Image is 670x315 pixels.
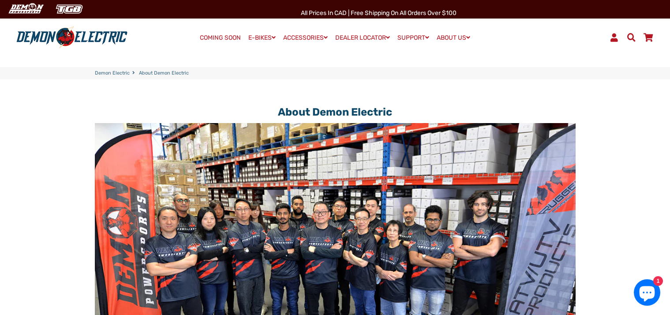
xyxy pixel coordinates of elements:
[95,106,576,119] h1: About Demon Electric
[434,31,473,44] a: ABOUT US
[631,279,663,308] inbox-online-store-chat: Shopify online store chat
[13,26,131,49] img: Demon Electric logo
[95,70,130,77] a: Demon Electric
[332,31,393,44] a: DEALER LOCATOR
[245,31,279,44] a: E-BIKES
[280,31,331,44] a: ACCESSORIES
[4,2,47,16] img: Demon Electric
[51,2,87,16] img: TGB Canada
[301,9,457,17] span: All Prices in CAD | Free shipping on all orders over $100
[197,32,244,44] a: COMING SOON
[139,70,189,77] span: About Demon Electric
[394,31,432,44] a: SUPPORT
